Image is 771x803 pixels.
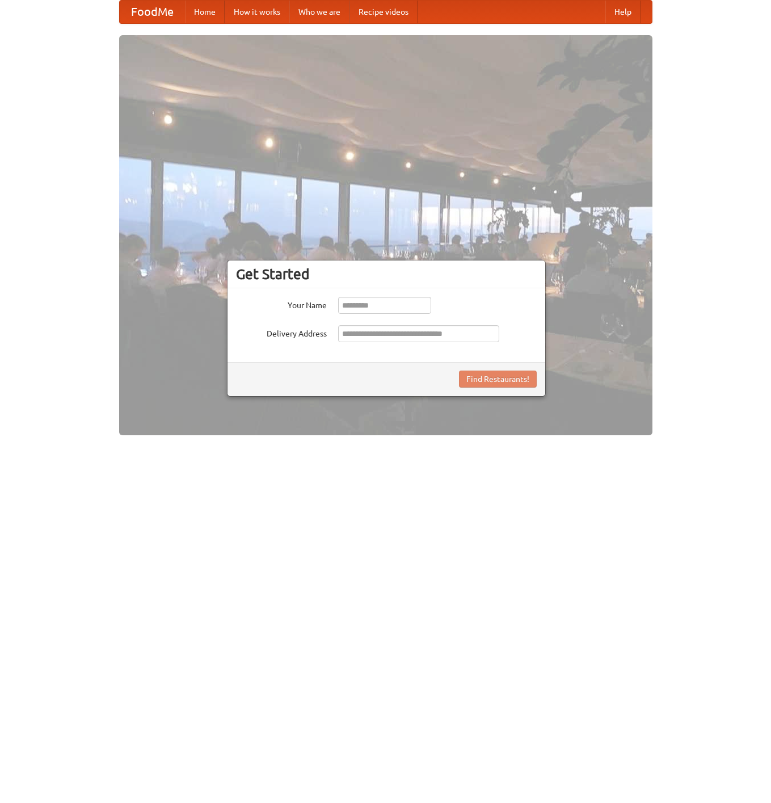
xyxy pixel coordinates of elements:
[236,297,327,311] label: Your Name
[225,1,289,23] a: How it works
[236,325,327,339] label: Delivery Address
[459,371,537,388] button: Find Restaurants!
[289,1,349,23] a: Who we are
[236,266,537,283] h3: Get Started
[185,1,225,23] a: Home
[349,1,418,23] a: Recipe videos
[120,1,185,23] a: FoodMe
[605,1,641,23] a: Help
